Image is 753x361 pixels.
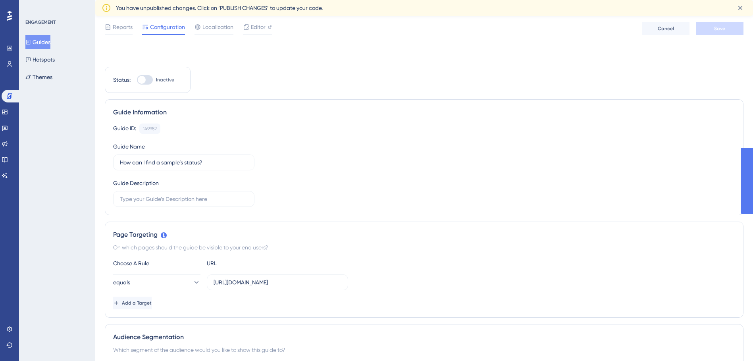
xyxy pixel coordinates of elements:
[113,142,145,151] div: Guide Name
[116,3,323,13] span: You have unpublished changes. Click on ‘PUBLISH CHANGES’ to update your code.
[113,297,152,309] button: Add a Target
[202,22,233,32] span: Localization
[251,22,266,32] span: Editor
[642,22,689,35] button: Cancel
[150,22,185,32] span: Configuration
[113,278,130,287] span: equals
[113,22,133,32] span: Reports
[720,330,743,353] iframe: UserGuiding AI Assistant Launcher
[113,124,136,134] div: Guide ID:
[113,274,200,290] button: equals
[658,25,674,32] span: Cancel
[214,278,341,287] input: yourwebsite.com/path
[113,332,735,342] div: Audience Segmentation
[143,125,157,132] div: 149952
[25,52,55,67] button: Hotspots
[113,108,735,117] div: Guide Information
[120,195,248,203] input: Type your Guide’s Description here
[207,259,294,268] div: URL
[113,178,159,188] div: Guide Description
[25,35,50,49] button: Guides
[113,243,735,252] div: On which pages should the guide be visible to your end users?
[113,230,735,239] div: Page Targeting
[113,345,735,355] div: Which segment of the audience would you like to show this guide to?
[113,75,131,85] div: Status:
[156,77,174,83] span: Inactive
[113,259,200,268] div: Choose A Rule
[25,19,56,25] div: ENGAGEMENT
[25,70,52,84] button: Themes
[120,158,248,167] input: Type your Guide’s Name here
[696,22,743,35] button: Save
[714,25,725,32] span: Save
[122,300,152,306] span: Add a Target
